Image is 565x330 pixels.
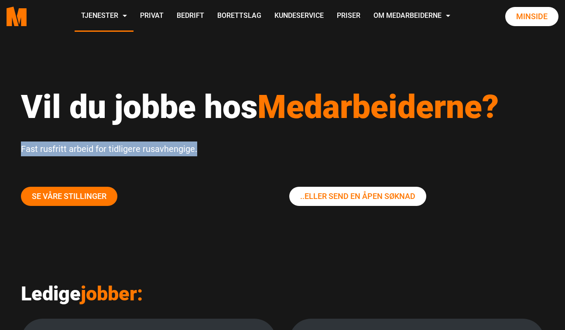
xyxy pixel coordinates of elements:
a: Tjenester [75,1,134,32]
a: ..eller send En Åpen søknad [289,187,426,206]
span: jobber: [81,282,143,305]
a: Priser [330,1,367,32]
a: Borettslag [211,1,268,32]
span: Medarbeiderne? [257,88,499,126]
a: Kundeservice [268,1,330,32]
a: Privat [134,1,170,32]
a: Se våre stillinger [21,187,117,206]
h2: Ledige [21,282,544,306]
p: Fast rusfritt arbeid for tidligere rusavhengige. [21,141,544,156]
a: Minside [505,7,558,26]
h1: Vil du jobbe hos [21,87,544,126]
a: Bedrift [170,1,211,32]
a: Om Medarbeiderne [367,1,457,32]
